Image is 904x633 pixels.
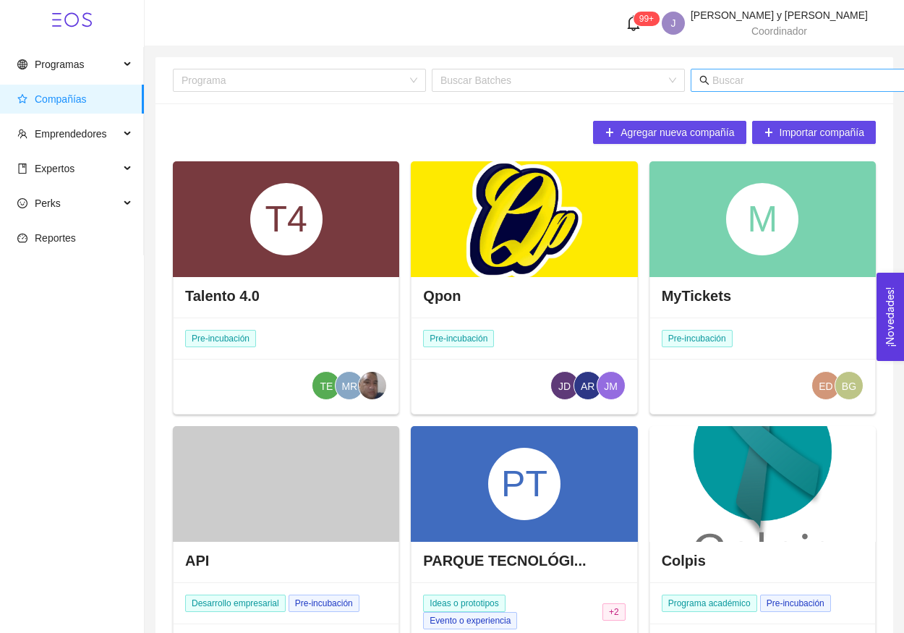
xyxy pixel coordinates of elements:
span: plus [764,127,774,139]
span: Importar compañía [780,124,865,140]
span: J [670,12,675,35]
h4: Qpon [423,286,461,306]
sup: 126 [634,12,660,26]
div: PT [488,448,560,520]
span: Perks [35,197,61,209]
button: plusImportar compañía [752,121,877,144]
span: Programas [35,59,84,70]
span: Emprendedores [35,128,107,140]
span: Ideas o prototipos [423,595,505,612]
span: + 2 [602,603,626,621]
span: Pre-incubación [289,595,359,612]
button: plusAgregar nueva compañía [593,121,746,144]
span: team [17,129,27,139]
span: Programa académico [662,595,757,612]
button: Open Feedback Widget [877,273,904,361]
span: book [17,163,27,174]
span: JD [558,372,571,401]
span: bell [626,15,641,31]
span: global [17,59,27,69]
h4: API [185,551,209,571]
img: 1721755867606-Messenger_creation_6f521ea6-0f0a-4e58-b525-a5cdd7c22d8e.png [359,372,386,399]
span: Expertos [35,163,74,174]
span: ED [819,372,832,401]
h4: MyTickets [662,286,731,306]
span: JM [604,372,618,401]
span: [PERSON_NAME] y [PERSON_NAME] [691,9,868,21]
span: Coordinador [751,25,807,37]
h4: PARQUE TECNOLÓGI... [423,551,586,571]
span: Pre-incubación [760,595,831,612]
span: star [17,94,27,104]
span: plus [605,127,615,139]
span: Pre-incubación [423,330,494,347]
span: AR [581,372,594,401]
span: search [699,75,709,85]
span: dashboard [17,233,27,243]
div: M [726,183,798,255]
span: Evento o experiencia [423,612,517,629]
h4: Talento 4.0 [185,286,260,306]
span: TE [320,372,333,401]
h4: Colpis [662,551,706,571]
span: Desarrollo empresarial [185,595,286,612]
div: T4 [250,183,323,255]
span: MR [341,372,357,401]
span: smile [17,198,27,208]
span: Pre-incubación [185,330,256,347]
span: Pre-incubación [662,330,733,347]
span: Compañías [35,93,87,105]
span: BG [842,372,856,401]
span: Reportes [35,232,76,244]
span: Agregar nueva compañía [621,124,734,140]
